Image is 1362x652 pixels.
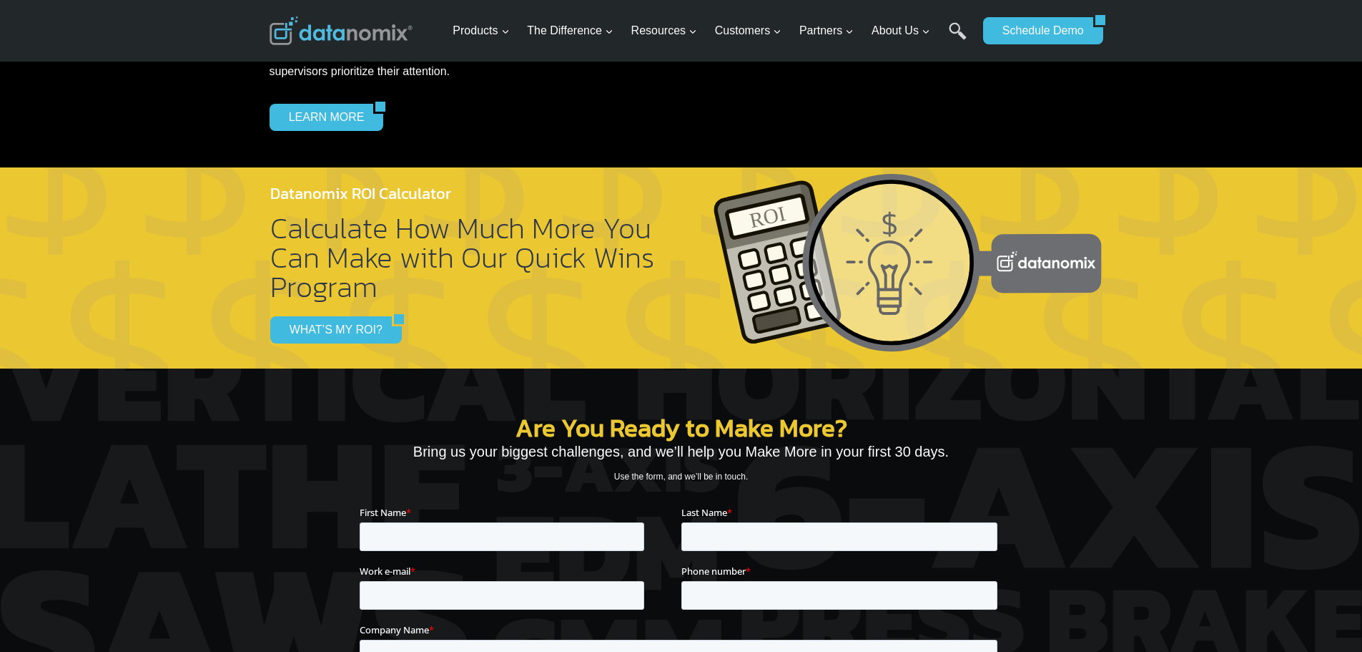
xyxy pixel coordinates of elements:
[447,8,976,54] nav: Primary Navigation
[453,21,509,40] span: Products
[270,182,658,205] h4: Datanomix ROI Calculator
[360,440,1003,463] p: Bring us your biggest challenges, and we’ll help you Make More in your first 30 days.
[194,319,241,329] a: Privacy Policy
[322,1,367,14] span: Last Name
[322,177,377,190] span: State/Region
[270,16,413,45] img: Datanomix
[360,470,1003,484] p: Use the form, and we’ll be in touch.
[872,21,930,40] span: About Us
[7,399,237,645] iframe: Popup CTA
[322,59,386,72] span: Phone number
[360,415,1003,440] h2: Are You Ready to Make More?
[527,21,613,40] span: The Difference
[270,213,658,301] h2: Calculate How Much More You Can Make with Our Quick Wins Program
[270,316,392,344] a: WHAT’S MY ROI?
[711,172,1103,354] img: Datanomix ROI Calculator
[715,21,781,40] span: Customers
[983,17,1093,44] a: Schedule Demo
[270,104,374,131] a: LEARN MORE
[631,21,697,40] span: Resources
[949,22,967,54] a: Search
[799,21,854,40] span: Partners
[160,319,182,329] a: Terms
